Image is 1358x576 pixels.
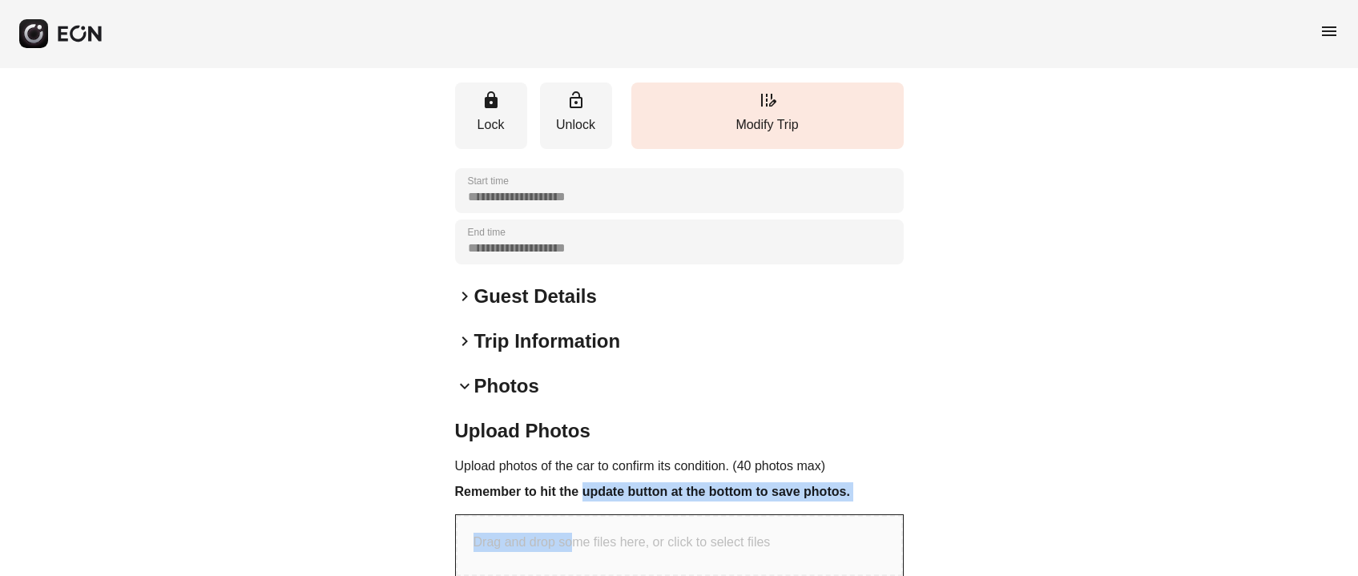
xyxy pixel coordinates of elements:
span: keyboard_arrow_down [455,377,474,396]
h2: Trip Information [474,328,621,354]
button: Modify Trip [631,83,904,149]
h2: Upload Photos [455,418,904,444]
p: Unlock [548,115,604,135]
span: lock_open [566,91,586,110]
button: Unlock [540,83,612,149]
p: Upload photos of the car to confirm its condition. (40 photos max) [455,457,904,476]
p: Modify Trip [639,115,896,135]
button: Lock [455,83,527,149]
p: Drag and drop some files here, or click to select files [473,533,771,552]
span: lock [482,91,501,110]
h2: Guest Details [474,284,597,309]
h2: Photos [474,373,539,399]
h3: Remember to hit the update button at the bottom to save photos. [455,482,904,501]
span: keyboard_arrow_right [455,332,474,351]
span: edit_road [758,91,777,110]
p: Lock [463,115,519,135]
span: keyboard_arrow_right [455,287,474,306]
span: menu [1320,22,1339,41]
